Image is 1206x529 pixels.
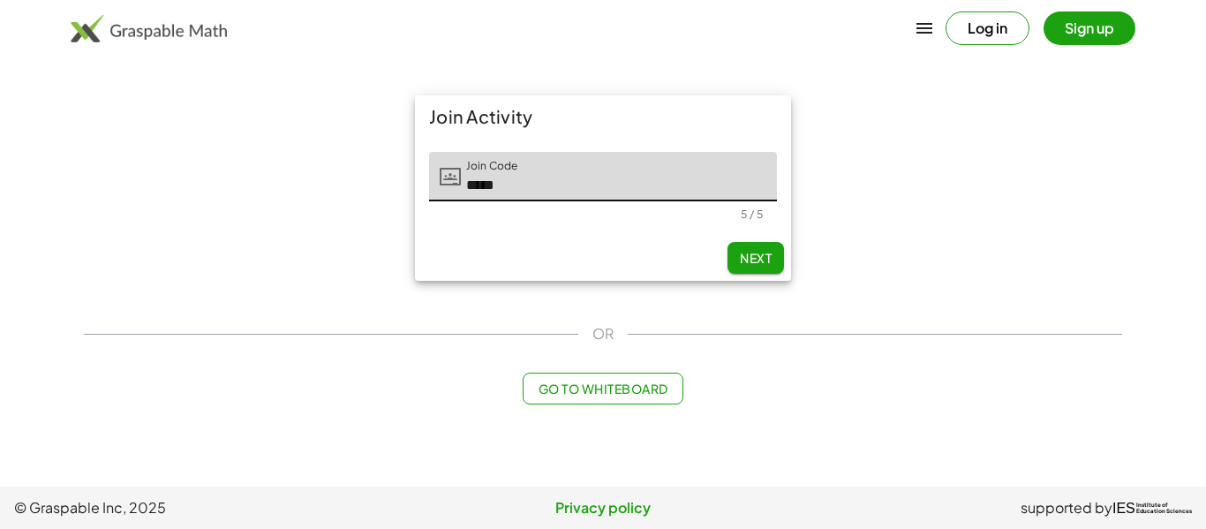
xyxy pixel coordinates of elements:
span: © Graspable Inc, 2025 [14,497,407,518]
span: Institute of Education Sciences [1136,503,1192,515]
button: Go to Whiteboard [523,373,682,404]
a: Privacy policy [407,497,800,518]
div: 5 / 5 [741,208,763,221]
span: Go to Whiteboard [538,381,667,397]
button: Sign up [1044,11,1135,45]
span: OR [592,323,614,344]
span: IES [1112,500,1135,517]
div: Join Activity [415,95,791,138]
span: supported by [1021,497,1112,518]
span: Next [740,250,772,266]
a: IESInstitute ofEducation Sciences [1112,497,1192,518]
button: Next [727,242,784,274]
button: Log in [946,11,1029,45]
